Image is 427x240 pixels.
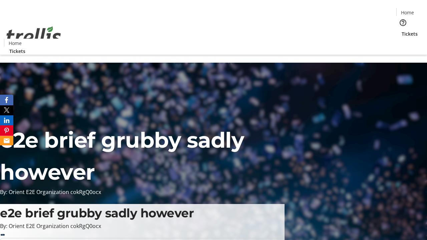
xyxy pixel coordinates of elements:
[4,40,26,47] a: Home
[397,9,418,16] a: Home
[4,48,31,55] a: Tickets
[9,40,22,47] span: Home
[401,9,414,16] span: Home
[396,30,423,37] a: Tickets
[9,48,25,55] span: Tickets
[396,37,410,51] button: Cart
[396,16,410,29] button: Help
[402,30,418,37] span: Tickets
[4,19,63,52] img: Orient E2E Organization cokRgQ0ocx's Logo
